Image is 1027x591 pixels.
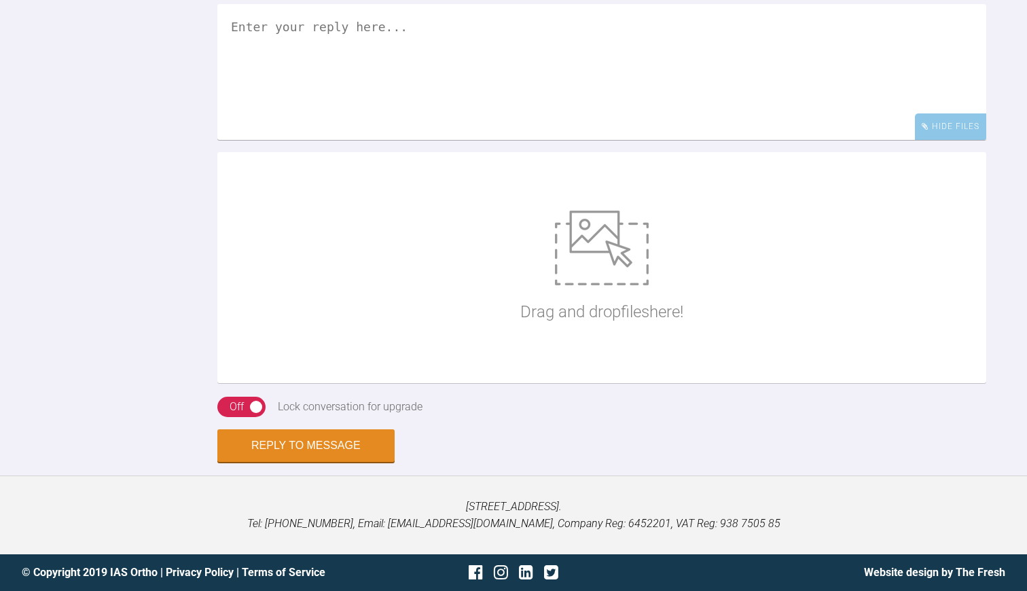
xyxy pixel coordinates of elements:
[217,429,395,462] button: Reply to Message
[22,564,350,581] div: © Copyright 2019 IAS Ortho | |
[230,398,244,416] div: Off
[242,566,325,579] a: Terms of Service
[915,113,986,140] div: Hide Files
[22,498,1005,533] p: [STREET_ADDRESS]. Tel: [PHONE_NUMBER], Email: [EMAIL_ADDRESS][DOMAIN_NAME], Company Reg: 6452201,...
[278,398,422,416] div: Lock conversation for upgrade
[166,566,234,579] a: Privacy Policy
[864,566,1005,579] a: Website design by The Fresh
[520,299,683,325] p: Drag and drop files here!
